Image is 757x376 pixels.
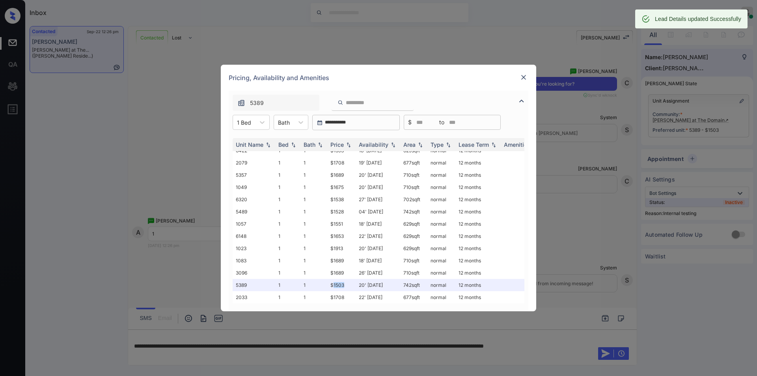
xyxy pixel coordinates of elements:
[400,291,427,303] td: 677 sqft
[275,218,300,230] td: 1
[427,279,455,291] td: normal
[300,193,327,206] td: 1
[408,118,412,127] span: $
[455,279,501,291] td: 12 months
[416,142,424,148] img: sorting
[300,242,327,254] td: 1
[356,181,400,193] td: 20' [DATE]
[275,254,300,267] td: 1
[233,230,275,242] td: 6148
[427,230,455,242] td: normal
[520,73,528,81] img: close
[427,267,455,279] td: normal
[300,291,327,303] td: 1
[300,230,327,242] td: 1
[427,169,455,181] td: normal
[233,279,275,291] td: 5389
[400,254,427,267] td: 710 sqft
[400,169,427,181] td: 710 sqft
[400,279,427,291] td: 742 sqft
[400,242,427,254] td: 629 sqft
[233,206,275,218] td: 5489
[233,218,275,230] td: 1057
[359,141,388,148] div: Availability
[400,267,427,279] td: 710 sqft
[327,230,356,242] td: $1653
[356,157,400,169] td: 19' [DATE]
[233,267,275,279] td: 3096
[327,157,356,169] td: $1708
[275,267,300,279] td: 1
[400,193,427,206] td: 702 sqft
[427,242,455,254] td: normal
[455,169,501,181] td: 12 months
[356,242,400,254] td: 20' [DATE]
[275,157,300,169] td: 1
[455,230,501,242] td: 12 months
[327,218,356,230] td: $1551
[504,141,530,148] div: Amenities
[427,254,455,267] td: normal
[327,279,356,291] td: $1503
[300,218,327,230] td: 1
[300,169,327,181] td: 1
[400,157,427,169] td: 677 sqft
[221,65,536,91] div: Pricing, Availability and Amenities
[327,169,356,181] td: $1689
[400,206,427,218] td: 742 sqft
[300,157,327,169] td: 1
[655,12,741,26] div: Lead Details updated Successfully
[459,141,489,148] div: Lease Term
[233,181,275,193] td: 1049
[275,242,300,254] td: 1
[233,254,275,267] td: 1083
[327,267,356,279] td: $1689
[356,193,400,206] td: 27' [DATE]
[455,206,501,218] td: 12 months
[389,142,397,148] img: sorting
[300,267,327,279] td: 1
[275,169,300,181] td: 1
[427,206,455,218] td: normal
[233,291,275,303] td: 2033
[316,142,324,148] img: sorting
[356,279,400,291] td: 20' [DATE]
[300,181,327,193] td: 1
[400,218,427,230] td: 629 sqft
[455,157,501,169] td: 12 months
[403,141,416,148] div: Area
[455,181,501,193] td: 12 months
[327,254,356,267] td: $1689
[337,99,343,106] img: icon-zuma
[455,291,501,303] td: 12 months
[439,118,444,127] span: to
[427,291,455,303] td: normal
[327,291,356,303] td: $1708
[233,193,275,206] td: 6320
[289,142,297,148] img: sorting
[356,254,400,267] td: 18' [DATE]
[356,218,400,230] td: 18' [DATE]
[356,230,400,242] td: 22' [DATE]
[345,142,352,148] img: sorting
[300,279,327,291] td: 1
[356,206,400,218] td: 04' [DATE]
[490,142,498,148] img: sorting
[236,141,263,148] div: Unit Name
[233,242,275,254] td: 1023
[275,279,300,291] td: 1
[327,193,356,206] td: $1538
[517,96,526,106] img: icon-zuma
[275,206,300,218] td: 1
[427,218,455,230] td: normal
[327,206,356,218] td: $1528
[275,193,300,206] td: 1
[300,206,327,218] td: 1
[275,230,300,242] td: 1
[278,141,289,148] div: Bed
[455,242,501,254] td: 12 months
[327,181,356,193] td: $1675
[330,141,344,148] div: Price
[400,181,427,193] td: 710 sqft
[455,193,501,206] td: 12 months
